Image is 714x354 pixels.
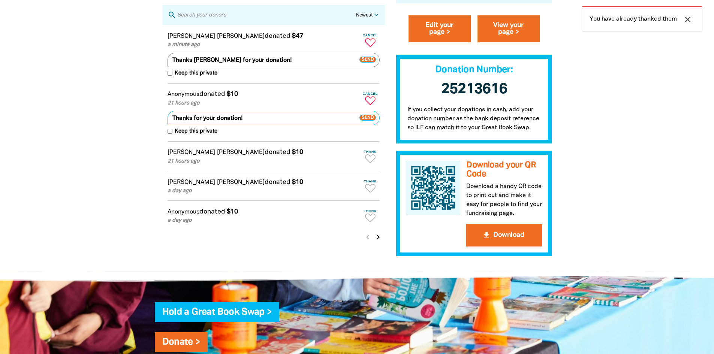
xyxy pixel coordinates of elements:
[199,209,225,215] span: donated
[361,179,380,183] span: Thank
[361,33,380,37] span: Cancel
[361,147,380,166] button: Thank
[168,111,380,125] textarea: Thanks for your donation!
[482,231,491,240] i: get_app
[265,149,290,155] span: donated
[292,33,303,39] em: $47
[168,41,359,49] p: a minute ago
[168,127,217,136] label: Keep this private
[227,209,238,215] em: $10
[477,15,540,42] a: View your page >
[168,187,359,195] p: a day ago
[168,217,359,225] p: a day ago
[162,25,385,247] div: Paginated content
[292,149,303,155] em: $10
[177,10,356,20] input: Search your donors
[396,105,552,143] p: If you collect your donations in cash, add your donation number as the bank deposit reference so ...
[409,15,471,42] a: Edit your page >
[265,179,290,185] span: donated
[441,82,507,96] span: 25213616
[359,111,380,125] button: Send
[217,34,265,39] em: [PERSON_NAME]
[361,209,380,213] span: Thank
[359,115,376,121] span: Send
[227,91,238,97] em: $10
[168,92,199,97] em: Anonymous
[168,71,172,76] input: Keep this private
[168,53,380,67] textarea: Thanks [PERSON_NAME] for your donation!
[361,206,380,225] button: Thank
[406,161,461,215] img: QR Code for Tessa Thyne
[265,33,290,39] span: donated
[582,6,702,31] div: You have already thanked them
[361,30,380,49] button: Cancel
[361,176,380,196] button: Thank
[359,57,376,63] span: Send
[217,180,265,185] em: [PERSON_NAME]
[199,91,225,97] span: donated
[435,66,513,74] span: Donation Number:
[168,10,177,19] i: search
[361,92,380,96] span: Cancel
[217,150,265,155] em: [PERSON_NAME]
[162,308,272,317] a: Hold a Great Book Swap >
[361,150,380,154] span: Thank
[168,150,215,155] em: [PERSON_NAME]
[374,233,383,242] i: chevron_right
[681,15,695,24] button: close
[361,89,380,108] button: Cancel
[168,157,359,166] p: 21 hours ago
[359,52,380,67] button: Send
[172,69,217,78] span: Keep this private
[466,161,542,179] h3: Download your QR Code
[168,99,359,108] p: 21 hours ago
[168,180,215,185] em: [PERSON_NAME]
[168,69,217,78] label: Keep this private
[168,209,199,215] em: Anonymous
[162,338,200,347] a: Donate >
[683,15,692,24] i: close
[466,224,542,246] button: get_appDownload
[373,232,383,242] button: Next page
[172,127,217,136] span: Keep this private
[292,179,303,185] em: $10
[168,129,172,134] input: Keep this private
[168,34,215,39] em: [PERSON_NAME]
